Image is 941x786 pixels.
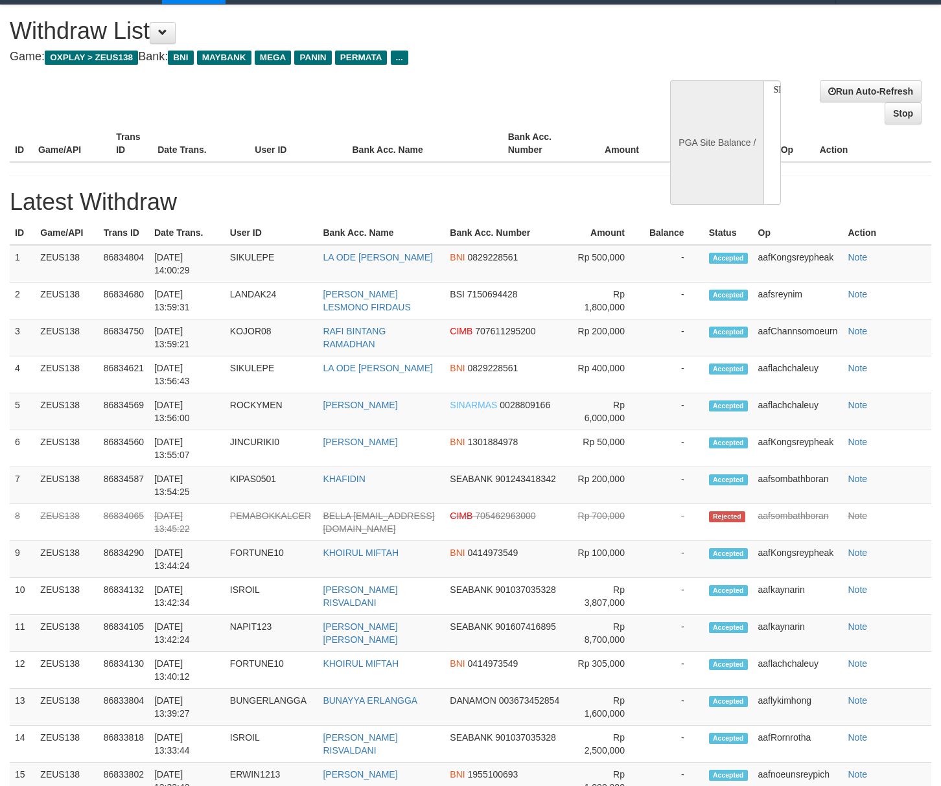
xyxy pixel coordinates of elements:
td: ZEUS138 [35,393,98,430]
td: 4 [10,356,35,393]
td: 8 [10,504,35,541]
td: [DATE] 13:33:44 [149,726,225,763]
td: ZEUS138 [35,319,98,356]
td: 86834569 [99,393,149,430]
a: Note [848,695,868,706]
a: BELLA [EMAIL_ADDRESS][DOMAIN_NAME] [323,511,434,534]
a: LA ODE [PERSON_NAME] [323,252,433,262]
td: aafKongsreypheak [753,245,843,283]
a: Note [848,548,868,558]
td: ZEUS138 [35,652,98,689]
a: Note [848,621,868,632]
a: Note [848,252,868,262]
span: SEABANK [450,732,493,743]
td: 86834804 [99,245,149,283]
td: ZEUS138 [35,726,98,763]
td: - [644,615,704,652]
th: Action [815,125,931,162]
td: KIPAS0501 [225,467,318,504]
span: 901037035328 [495,732,555,743]
td: 86833804 [99,689,149,726]
span: Accepted [709,364,748,375]
td: Rp 3,807,000 [569,578,644,615]
td: ZEUS138 [35,430,98,467]
a: BUNAYYA ERLANGGA [323,695,417,706]
th: Trans ID [99,221,149,245]
td: Rp 200,000 [569,467,644,504]
td: Rp 500,000 [569,245,644,283]
th: Op [753,221,843,245]
a: KHAFIDIN [323,474,365,484]
a: KHOIRUL MIFTAH [323,548,399,558]
td: ZEUS138 [35,283,98,319]
a: Note [848,437,868,447]
td: 86834105 [99,615,149,652]
td: - [644,578,704,615]
a: [PERSON_NAME] LESMONO FIRDAUS [323,289,410,312]
td: Rp 6,000,000 [569,393,644,430]
span: MAYBANK [197,51,251,65]
td: 2 [10,283,35,319]
span: 7150694428 [467,289,518,299]
td: aafChannsomoeurn [753,319,843,356]
td: ZEUS138 [35,504,98,541]
td: Rp 1,800,000 [569,283,644,319]
td: aafsreynim [753,283,843,319]
td: - [644,726,704,763]
td: 86834750 [99,319,149,356]
td: ZEUS138 [35,467,98,504]
td: [DATE] 14:00:29 [149,245,225,283]
a: KHOIRUL MIFTAH [323,658,399,669]
td: JINCURIKI0 [225,430,318,467]
a: Note [848,658,868,669]
td: - [644,283,704,319]
td: NAPIT123 [225,615,318,652]
span: 1955100693 [468,769,518,780]
span: 0829228561 [468,252,518,262]
span: MEGA [255,51,292,65]
a: Note [848,474,868,484]
td: - [644,652,704,689]
div: PGA Site Balance / [670,80,763,205]
td: FORTUNE10 [225,541,318,578]
span: 0414973549 [468,548,518,558]
td: [DATE] 13:44:24 [149,541,225,578]
th: User ID [250,125,347,162]
td: aafsombathboran [753,504,843,541]
span: DANAMON [450,695,496,706]
td: 5 [10,393,35,430]
td: 86834621 [99,356,149,393]
td: 14 [10,726,35,763]
h1: Latest Withdraw [10,189,931,215]
a: [PERSON_NAME] [323,400,397,410]
td: - [644,245,704,283]
a: Note [848,400,868,410]
td: - [644,430,704,467]
span: 1301884978 [468,437,518,447]
td: SIKULEPE [225,356,318,393]
td: aaflachchaleuy [753,393,843,430]
span: PERMATA [335,51,388,65]
td: 13 [10,689,35,726]
td: [DATE] 13:45:22 [149,504,225,541]
th: Bank Acc. Name [347,125,503,162]
td: Rp 700,000 [569,504,644,541]
th: Trans ID [111,125,152,162]
a: [PERSON_NAME] RISVALDANI [323,584,397,608]
span: BNI [450,658,465,669]
td: [DATE] 13:40:12 [149,652,225,689]
td: [DATE] 13:39:27 [149,689,225,726]
td: SIKULEPE [225,245,318,283]
td: KOJOR08 [225,319,318,356]
td: ZEUS138 [35,689,98,726]
td: BUNGERLANGGA [225,689,318,726]
td: Rp 50,000 [569,430,644,467]
span: Accepted [709,770,748,781]
td: 6 [10,430,35,467]
span: Accepted [709,253,748,264]
td: 86834065 [99,504,149,541]
a: Note [848,732,868,743]
td: - [644,541,704,578]
td: Rp 200,000 [569,319,644,356]
td: aafRornrotha [753,726,843,763]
